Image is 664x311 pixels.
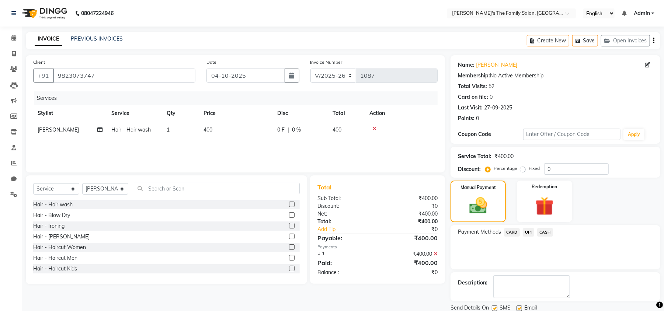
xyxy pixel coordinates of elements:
[365,105,438,122] th: Action
[199,105,273,122] th: Price
[458,165,481,173] div: Discount:
[317,184,334,191] span: Total
[33,233,90,241] div: Hair - [PERSON_NAME]
[162,105,199,122] th: Qty
[312,234,378,242] div: Payable:
[460,184,496,191] label: Manual Payment
[527,35,569,46] button: Create New
[107,105,162,122] th: Service
[33,201,73,209] div: Hair - Hair wash
[378,250,443,258] div: ₹400.00
[523,129,620,140] input: Enter Offer / Coupon Code
[504,228,520,237] span: CARD
[292,126,301,134] span: 0 %
[312,195,378,202] div: Sub Total:
[529,165,540,172] label: Fixed
[458,83,487,90] div: Total Visits:
[523,228,534,237] span: UPI
[33,105,107,122] th: Stylist
[378,202,443,210] div: ₹0
[81,3,114,24] b: 08047224946
[634,10,650,17] span: Admin
[458,72,490,80] div: Membership:
[378,258,443,267] div: ₹400.00
[601,35,650,46] button: Open Invoices
[537,228,553,237] span: CASH
[310,59,343,66] label: Invoice Number
[623,129,644,140] button: Apply
[273,105,328,122] th: Disc
[333,126,341,133] span: 400
[489,83,494,90] div: 52
[458,279,487,287] div: Description:
[71,35,123,42] a: PREVIOUS INVOICES
[378,218,443,226] div: ₹400.00
[206,59,216,66] label: Date
[134,183,300,194] input: Search or Scan
[572,35,598,46] button: Save
[378,195,443,202] div: ₹400.00
[328,105,365,122] th: Total
[111,126,151,133] span: Hair - Hair wash
[490,93,493,101] div: 0
[458,228,501,236] span: Payment Methods
[19,3,69,24] img: logo
[458,61,474,69] div: Name:
[312,210,378,218] div: Net:
[33,265,77,273] div: Hair - Haircut Kids
[312,202,378,210] div: Discount:
[494,153,514,160] div: ₹400.00
[532,184,557,190] label: Redemption
[33,222,65,230] div: Hair - Ironing
[476,115,479,122] div: 0
[476,61,517,69] a: [PERSON_NAME]
[378,234,443,242] div: ₹400.00
[312,226,389,233] a: Add Tip
[33,254,77,262] div: Hair - Haircut Men
[317,244,438,250] div: Payments
[378,210,443,218] div: ₹400.00
[33,59,45,66] label: Client
[38,126,79,133] span: [PERSON_NAME]
[484,104,512,112] div: 27-09-2025
[458,104,483,112] div: Last Visit:
[35,32,62,46] a: INVOICE
[288,126,289,134] span: |
[33,212,70,219] div: Hair - Blow Dry
[458,130,523,138] div: Coupon Code
[277,126,285,134] span: 0 F
[494,165,517,172] label: Percentage
[312,269,378,276] div: Balance :
[458,115,474,122] div: Points:
[204,126,212,133] span: 400
[458,93,488,101] div: Card on file:
[312,218,378,226] div: Total:
[529,195,560,218] img: _gift.svg
[167,126,170,133] span: 1
[464,195,493,216] img: _cash.svg
[312,250,378,258] div: UPI
[389,226,443,233] div: ₹0
[312,258,378,267] div: Paid:
[458,153,491,160] div: Service Total:
[378,269,443,276] div: ₹0
[34,91,443,105] div: Services
[458,72,653,80] div: No Active Membership
[33,69,54,83] button: +91
[33,244,86,251] div: Hair - Haircut Women
[53,69,195,83] input: Search by Name/Mobile/Email/Code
